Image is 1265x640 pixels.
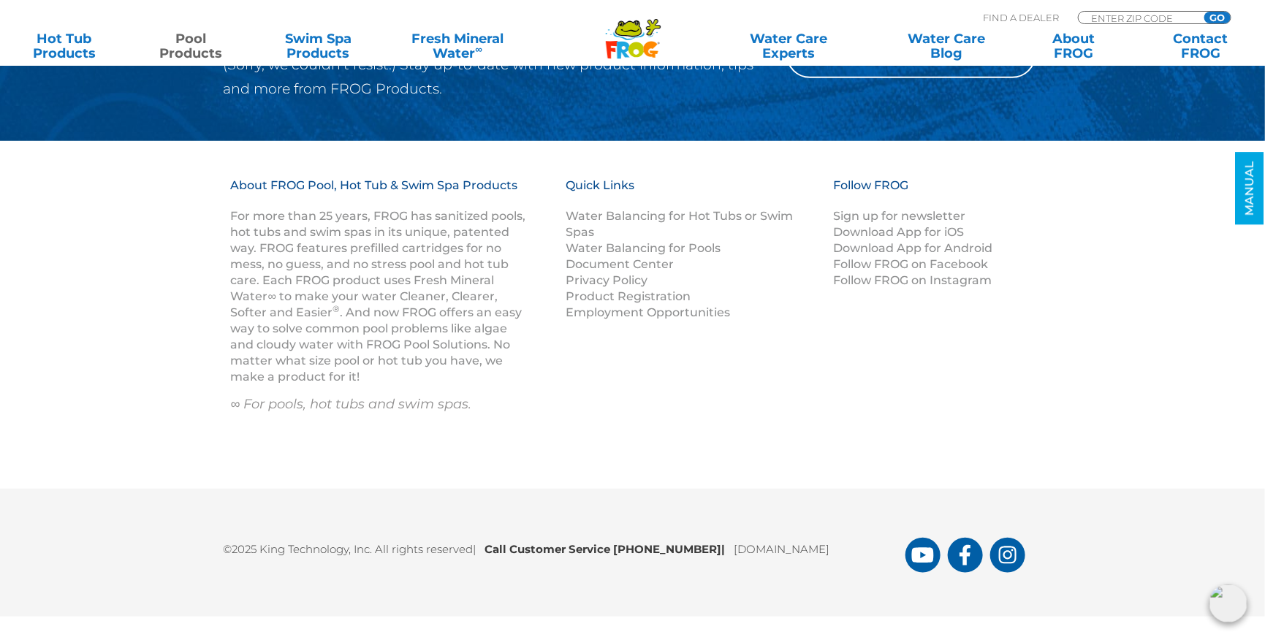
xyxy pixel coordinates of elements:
[905,538,941,573] a: FROG Products You Tube Page
[15,31,113,61] a: Hot TubProducts
[269,31,368,61] a: Swim SpaProducts
[224,533,905,558] p: ©2025 King Technology, Inc. All rights reserved
[1025,31,1123,61] a: AboutFROG
[833,241,992,255] a: Download App for Android
[231,396,472,412] em: ∞ For pools, hot tubs and swim spas.
[142,31,240,61] a: PoolProducts
[722,542,726,556] span: |
[566,305,730,319] a: Employment Opportunities
[231,208,529,385] p: For more than 25 years, FROG has sanitized pools, hot tubs and swim spas in its unique, patented ...
[485,542,734,556] b: Call Customer Service [PHONE_NUMBER]
[1204,12,1231,23] input: GO
[833,273,992,287] a: Follow FROG on Instagram
[396,31,520,61] a: Fresh MineralWater∞
[948,538,983,573] a: FROG Products Facebook Page
[566,209,793,239] a: Water Balancing for Hot Tubs or Swim Spas
[833,178,1016,208] h3: Follow FROG
[983,11,1059,24] p: Find A Dealer
[708,31,869,61] a: Water CareExperts
[474,542,476,556] span: |
[476,43,483,55] sup: ∞
[566,257,674,271] a: Document Center
[566,273,647,287] a: Privacy Policy
[1090,12,1188,24] input: Zip Code Form
[833,257,988,271] a: Follow FROG on Facebook
[566,241,721,255] a: Water Balancing for Pools
[1209,584,1247,622] img: openIcon
[333,303,341,314] sup: ®
[833,209,965,223] a: Sign up for newsletter
[833,225,964,239] a: Download App for iOS
[566,289,691,303] a: Product Registration
[990,538,1025,573] a: FROG Products Instagram Page
[1236,153,1264,225] a: MANUAL
[231,178,529,208] h3: About FROG Pool, Hot Tub & Swim Spa Products
[1152,31,1250,61] a: ContactFROG
[734,542,830,556] a: [DOMAIN_NAME]
[566,178,816,208] h3: Quick Links
[897,31,996,61] a: Water CareBlog
[224,53,764,101] p: (Sorry, we couldn’t resist.) Stay up-to-date with new product information, tips and more from FRO...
